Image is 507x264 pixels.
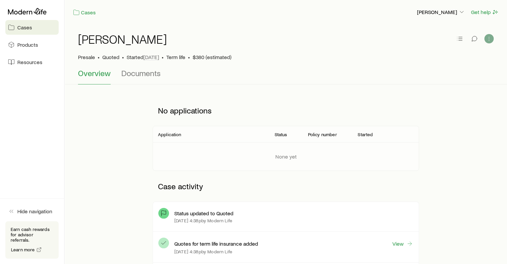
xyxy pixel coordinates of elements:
[121,68,161,78] span: Documents
[166,54,185,60] span: Term life
[11,247,35,252] span: Learn more
[102,54,119,60] span: Quoted
[78,54,95,60] p: Presale
[275,153,297,160] p: None yet
[188,54,190,60] span: •
[193,54,231,60] span: $380 (estimated)
[17,59,42,65] span: Resources
[17,208,52,215] span: Hide navigation
[78,32,167,46] h1: [PERSON_NAME]
[11,227,53,243] p: Earn cash rewards for advisor referrals.
[275,132,287,137] p: Status
[158,132,181,137] p: Application
[174,210,233,217] p: Status updated to Quoted
[174,249,232,254] p: [DATE] 4:38p by Modern Life
[5,221,59,259] div: Earn cash rewards for advisor referrals.Learn more
[153,100,419,120] p: No applications
[127,54,159,60] p: Started
[174,218,232,223] p: [DATE] 4:38p by Modern Life
[162,54,164,60] span: •
[17,41,38,48] span: Products
[78,68,494,84] div: Case details tabs
[98,54,100,60] span: •
[73,9,96,16] a: Cases
[5,204,59,219] button: Hide navigation
[392,240,413,247] a: View
[417,8,465,16] button: [PERSON_NAME]
[471,8,499,16] button: Get help
[17,24,32,31] span: Cases
[5,55,59,69] a: Resources
[143,54,159,60] span: [DATE]
[122,54,124,60] span: •
[358,132,373,137] p: Started
[5,37,59,52] a: Products
[417,9,465,15] p: [PERSON_NAME]
[78,68,111,78] span: Overview
[153,176,419,196] p: Case activity
[174,240,258,247] p: Quotes for term life insurance added
[308,132,337,137] p: Policy number
[5,20,59,35] a: Cases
